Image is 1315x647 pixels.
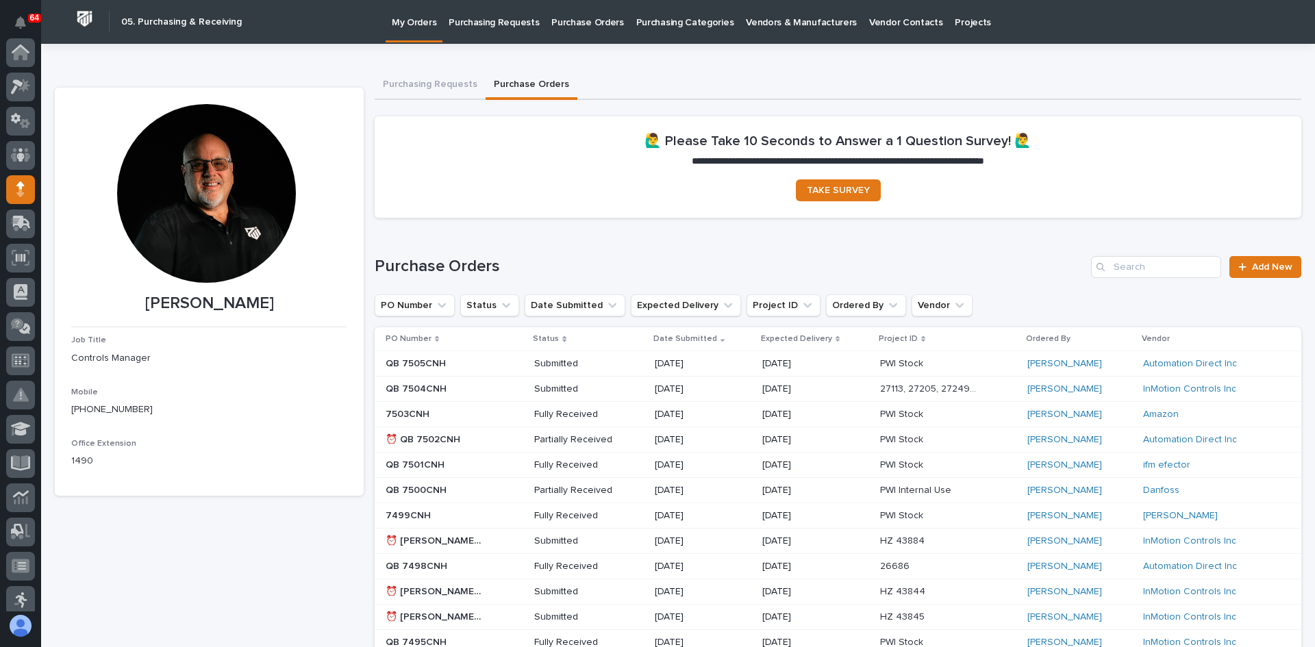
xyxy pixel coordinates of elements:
[1027,561,1102,572] a: [PERSON_NAME]
[880,431,926,446] p: PWI Stock
[747,294,821,316] button: Project ID
[375,294,455,316] button: PO Number
[1143,586,1236,598] a: InMotion Controls Inc
[30,13,39,23] p: 64
[533,331,559,346] p: Status
[880,558,912,572] p: 26686
[653,331,717,346] p: Date Submitted
[375,402,1301,427] tr: 7503CNH7503CNH Fully Received[DATE][DATE]PWI StockPWI Stock [PERSON_NAME] Amazon
[534,561,632,572] p: Fully Received
[762,459,860,471] p: [DATE]
[762,358,860,370] p: [DATE]
[71,336,106,344] span: Job Title
[1091,256,1221,278] input: Search
[375,427,1301,453] tr: ⏰ QB 7502CNH⏰ QB 7502CNH Partially Received[DATE][DATE]PWI StockPWI Stock [PERSON_NAME] Automatio...
[762,383,860,395] p: [DATE]
[1026,331,1070,346] p: Ordered By
[644,133,1031,149] h2: 🙋‍♂️ Please Take 10 Seconds to Answer a 1 Question Survey! 🙋‍♂️
[1142,331,1170,346] p: Vendor
[386,355,449,370] p: QB 7505CNH
[375,257,1086,277] h1: Purchase Orders
[655,459,751,471] p: [DATE]
[534,586,632,598] p: Submitted
[880,583,928,598] p: HZ 43844
[1027,485,1102,496] a: [PERSON_NAME]
[1027,535,1102,547] a: [PERSON_NAME]
[386,583,486,598] p: ⏰ Verbal Charlie (InMotion 9/9/25)
[655,561,751,572] p: [DATE]
[761,331,832,346] p: Expected Delivery
[71,454,347,468] p: 1490
[534,485,632,496] p: Partially Received
[375,605,1301,630] tr: ⏰ [PERSON_NAME] (InMotion [DATE])⏰ [PERSON_NAME] (InMotion [DATE]) Submitted[DATE][DATE]HZ 43845H...
[1252,262,1292,272] span: Add New
[655,611,751,623] p: [DATE]
[655,510,751,522] p: [DATE]
[1143,434,1237,446] a: Automation Direct Inc
[525,294,625,316] button: Date Submitted
[1027,611,1102,623] a: [PERSON_NAME]
[807,186,870,195] span: TAKE SURVEY
[1027,383,1102,395] a: [PERSON_NAME]
[762,409,860,420] p: [DATE]
[71,405,153,414] a: [PHONE_NUMBER]
[375,579,1301,605] tr: ⏰ [PERSON_NAME] (InMotion [DATE])⏰ [PERSON_NAME] (InMotion [DATE]) Submitted[DATE][DATE]HZ 43844H...
[386,406,432,420] p: 7503CNH
[1143,611,1236,623] a: InMotion Controls Inc
[1143,485,1179,496] a: Danfoss
[1027,434,1102,446] a: [PERSON_NAME]
[1143,358,1237,370] a: Automation Direct Inc
[534,459,632,471] p: Fully Received
[386,381,449,395] p: QB 7504CNH
[386,482,449,496] p: QB 7500CNH
[762,434,860,446] p: [DATE]
[386,609,486,623] p: ⏰ Verbal Charlie (InMotion 9/9/25)
[880,507,926,522] p: PWI Stock
[762,586,860,598] p: [DATE]
[1027,409,1102,420] a: [PERSON_NAME]
[1027,586,1102,598] a: [PERSON_NAME]
[655,586,751,598] p: [DATE]
[386,431,463,446] p: ⏰ QB 7502CNH
[534,434,632,446] p: Partially Received
[534,409,632,420] p: Fully Received
[71,440,136,448] span: Office Extension
[534,383,632,395] p: Submitted
[826,294,906,316] button: Ordered By
[486,71,577,100] button: Purchase Orders
[1143,535,1236,547] a: InMotion Controls Inc
[71,351,347,366] p: Controls Manager
[1027,510,1102,522] a: [PERSON_NAME]
[762,535,860,547] p: [DATE]
[796,179,881,201] a: TAKE SURVEY
[880,381,981,395] p: 27113, 27205, 27249, 27259, 27302
[121,16,242,28] h2: 05. Purchasing & Receiving
[1143,459,1190,471] a: ifm efector
[1027,459,1102,471] a: [PERSON_NAME]
[375,529,1301,554] tr: ⏰ [PERSON_NAME] (InMotion [DATE])⏰ [PERSON_NAME] (InMotion [DATE]) Submitted[DATE][DATE]HZ 43884H...
[655,409,751,420] p: [DATE]
[1143,409,1179,420] a: Amazon
[880,406,926,420] p: PWI Stock
[534,611,632,623] p: Submitted
[71,294,347,314] p: [PERSON_NAME]
[880,457,926,471] p: PWI Stock
[631,294,741,316] button: Expected Delivery
[762,510,860,522] p: [DATE]
[375,351,1301,377] tr: QB 7505CNHQB 7505CNH Submitted[DATE][DATE]PWI StockPWI Stock [PERSON_NAME] Automation Direct Inc
[72,6,97,31] img: Workspace Logo
[762,485,860,496] p: [DATE]
[655,535,751,547] p: [DATE]
[6,8,35,37] button: Notifications
[386,507,434,522] p: 7499CNH
[375,71,486,100] button: Purchasing Requests
[879,331,918,346] p: Project ID
[375,503,1301,529] tr: 7499CNH7499CNH Fully Received[DATE][DATE]PWI StockPWI Stock [PERSON_NAME] [PERSON_NAME]
[386,558,450,572] p: QB 7498CNH
[655,383,751,395] p: [DATE]
[655,485,751,496] p: [DATE]
[6,611,35,640] button: users-avatar
[880,355,926,370] p: PWI Stock
[534,535,632,547] p: Submitted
